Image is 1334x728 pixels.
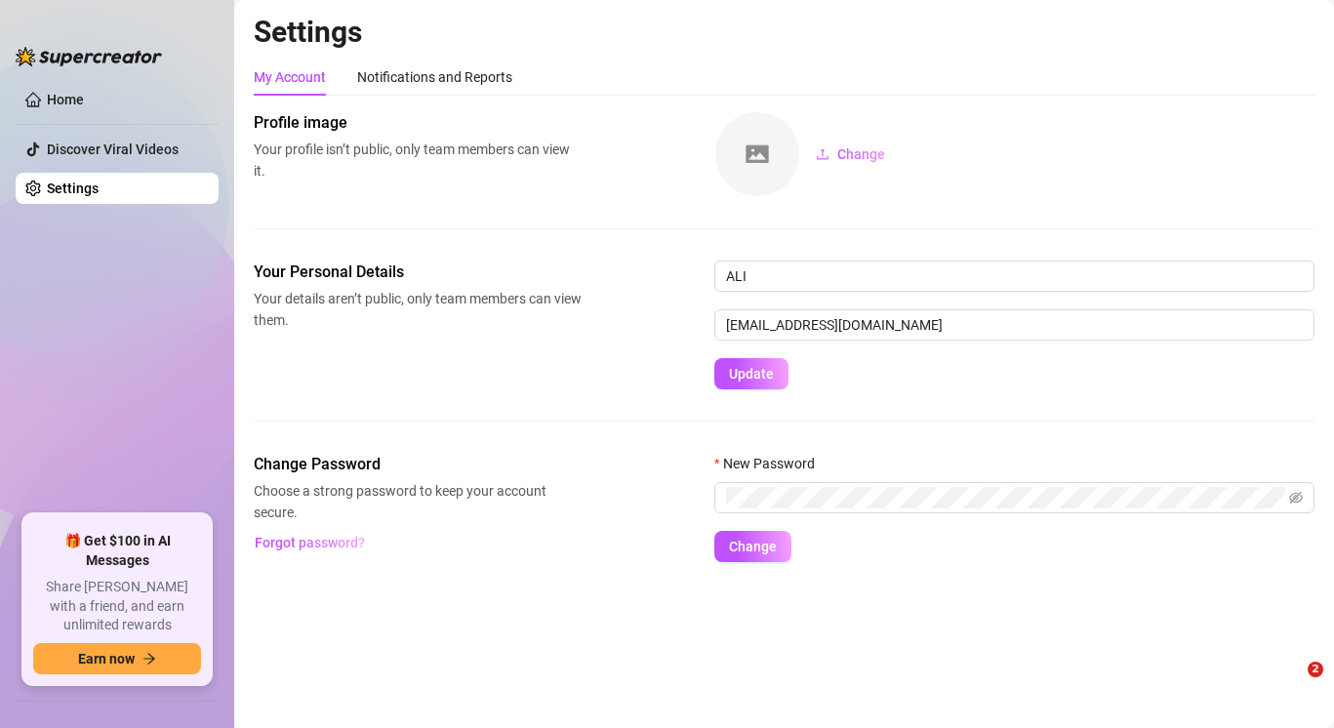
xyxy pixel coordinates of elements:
span: Earn now [78,651,135,667]
button: Update [714,358,788,389]
span: 2 [1308,662,1323,677]
span: Share [PERSON_NAME] with a friend, and earn unlimited rewards [33,578,201,635]
span: Your details aren’t public, only team members can view them. [254,288,582,331]
span: Change [729,539,777,554]
img: square-placeholder.png [715,112,799,196]
a: Settings [47,181,99,196]
span: eye-invisible [1289,491,1303,505]
a: Home [47,92,84,107]
h2: Settings [254,14,1314,51]
label: New Password [714,453,828,474]
div: Notifications and Reports [357,66,512,88]
div: My Account [254,66,326,88]
button: Forgot password? [254,527,365,558]
span: Choose a strong password to keep your account secure. [254,480,582,523]
span: Change Password [254,453,582,476]
iframe: Intercom live chat [1268,662,1314,708]
span: Your profile isn’t public, only team members can view it. [254,139,582,182]
span: 🎁 Get $100 in AI Messages [33,532,201,570]
button: Earn nowarrow-right [33,643,201,674]
span: upload [816,147,829,161]
span: Forgot password? [255,535,365,550]
span: Change [837,146,885,162]
span: Your Personal Details [254,261,582,284]
img: logo-BBDzfeDw.svg [16,47,162,66]
button: Change [714,531,791,562]
span: Update [729,366,774,382]
input: Enter new email [714,309,1314,341]
span: Profile image [254,111,582,135]
span: arrow-right [142,652,156,666]
button: Change [800,139,901,170]
input: New Password [726,487,1285,508]
a: Discover Viral Videos [47,142,179,157]
input: Enter name [714,261,1314,292]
